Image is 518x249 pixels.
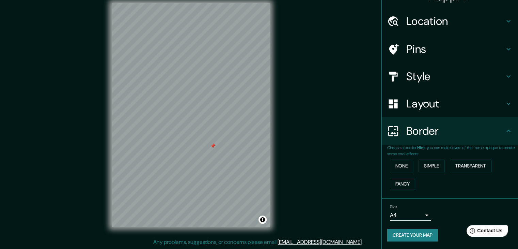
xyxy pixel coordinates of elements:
button: Toggle attribution [258,216,267,224]
h4: Pins [406,42,504,56]
button: Create your map [387,229,438,241]
div: . [364,238,365,246]
label: Size [390,204,397,210]
div: Style [382,63,518,90]
button: Transparent [450,160,491,172]
div: . [363,238,364,246]
div: Layout [382,90,518,117]
div: A4 [390,210,431,221]
h4: Layout [406,97,504,111]
p: Any problems, suggestions, or concerns please email . [153,238,363,246]
div: Border [382,117,518,145]
h4: Border [406,124,504,138]
p: Choose a border. : you can make layers of the frame opaque to create some cool effects. [387,145,518,157]
button: Simple [419,160,444,172]
iframe: Help widget launcher [457,222,511,241]
h4: Style [406,70,504,83]
div: Location [382,8,518,35]
b: Hint [417,145,425,150]
canvas: Map [112,3,270,227]
a: [EMAIL_ADDRESS][DOMAIN_NAME] [278,238,362,246]
button: None [390,160,413,172]
div: Pins [382,35,518,63]
h4: Location [406,14,504,28]
button: Fancy [390,178,415,190]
